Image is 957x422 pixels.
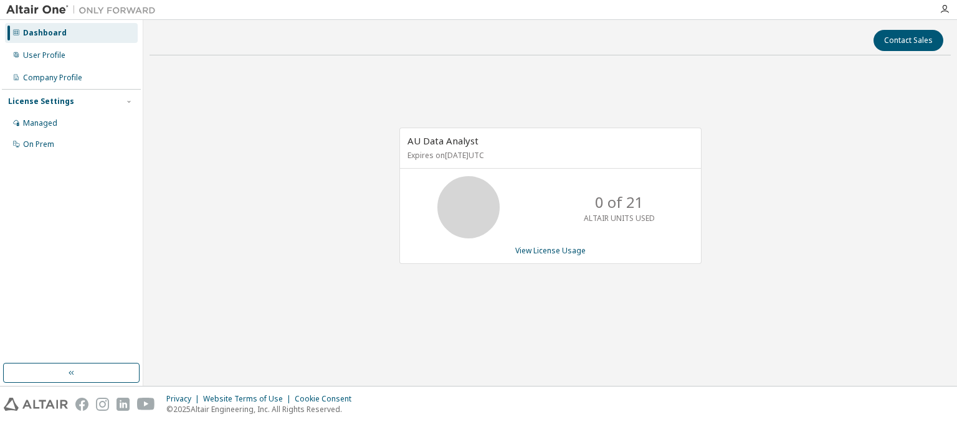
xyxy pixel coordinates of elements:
[203,394,295,404] div: Website Terms of Use
[4,398,68,411] img: altair_logo.svg
[23,118,57,128] div: Managed
[166,404,359,415] p: © 2025 Altair Engineering, Inc. All Rights Reserved.
[137,398,155,411] img: youtube.svg
[515,245,586,256] a: View License Usage
[96,398,109,411] img: instagram.svg
[595,192,644,213] p: 0 of 21
[23,28,67,38] div: Dashboard
[23,50,65,60] div: User Profile
[23,139,54,149] div: On Prem
[407,134,478,147] span: AU Data Analyst
[6,4,162,16] img: Altair One
[874,30,943,51] button: Contact Sales
[295,394,359,404] div: Cookie Consent
[75,398,88,411] img: facebook.svg
[166,394,203,404] div: Privacy
[584,213,655,223] p: ALTAIR UNITS USED
[8,96,74,106] div: License Settings
[23,73,82,83] div: Company Profile
[407,150,690,161] p: Expires on [DATE] UTC
[117,398,130,411] img: linkedin.svg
